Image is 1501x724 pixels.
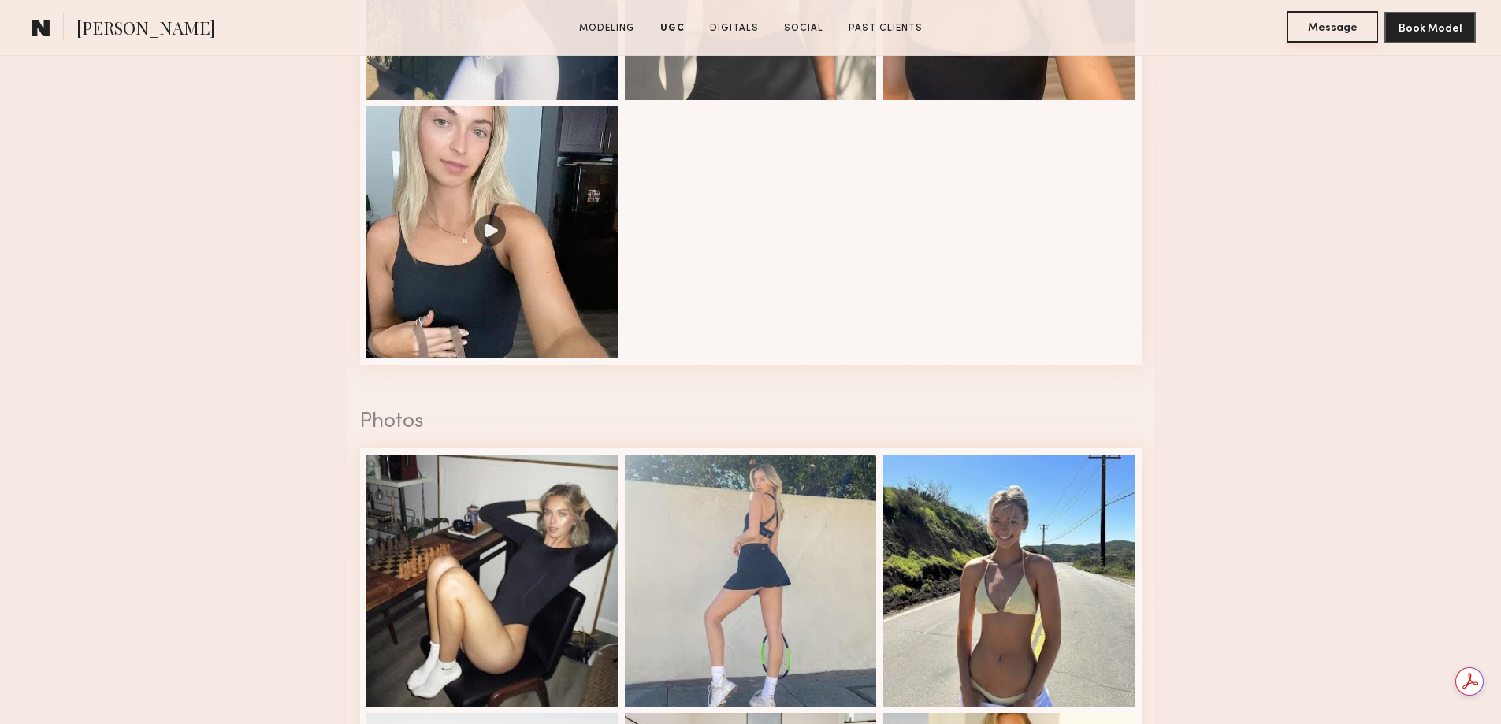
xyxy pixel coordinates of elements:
a: Past Clients [842,21,929,35]
a: Digitals [704,21,765,35]
a: Modeling [573,21,641,35]
a: Book Model [1384,20,1476,34]
button: Book Model [1384,12,1476,43]
button: Message [1287,11,1378,43]
a: UGC [654,21,691,35]
div: Photos [360,412,1142,433]
span: [PERSON_NAME] [76,16,215,43]
a: Social [778,21,830,35]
